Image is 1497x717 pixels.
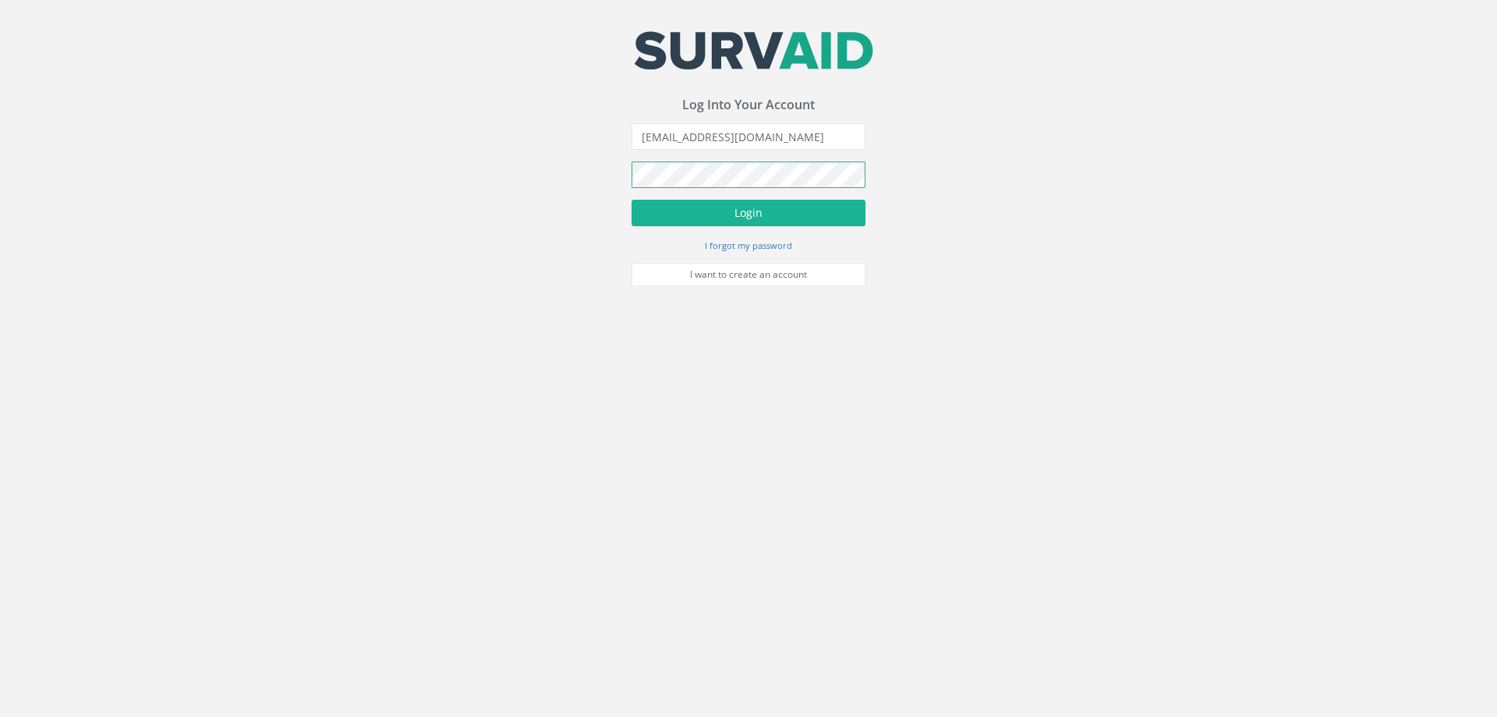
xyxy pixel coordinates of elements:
small: I forgot my password [705,240,792,251]
button: Login [632,200,865,226]
h3: Log Into Your Account [632,98,865,112]
a: I want to create an account [632,263,865,286]
a: I forgot my password [705,238,792,252]
input: Email [632,123,865,150]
